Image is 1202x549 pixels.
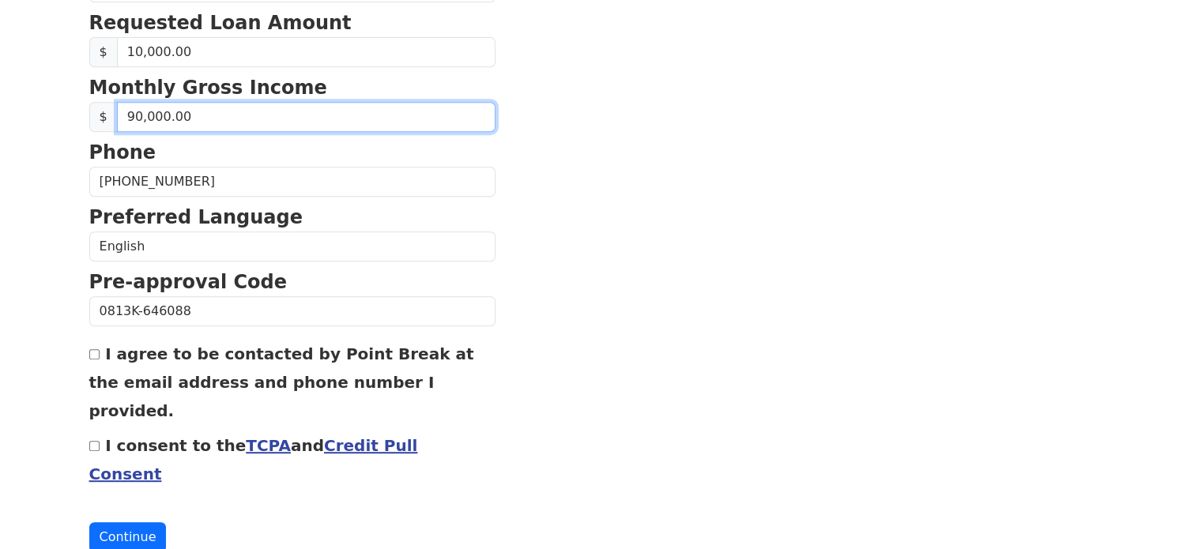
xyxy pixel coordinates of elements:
span: $ [89,102,118,132]
strong: Requested Loan Amount [89,12,352,34]
strong: Pre-approval Code [89,271,288,293]
label: I agree to be contacted by Point Break at the email address and phone number I provided. [89,344,474,420]
strong: Preferred Language [89,206,303,228]
a: TCPA [246,436,291,455]
strong: Phone [89,141,156,164]
input: Phone [89,167,495,197]
span: $ [89,37,118,67]
p: Monthly Gross Income [89,73,495,102]
label: I consent to the and [89,436,418,483]
input: Requested Loan Amount [117,37,495,67]
input: Pre-approval Code [89,296,495,326]
input: 0.00 [117,102,495,132]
